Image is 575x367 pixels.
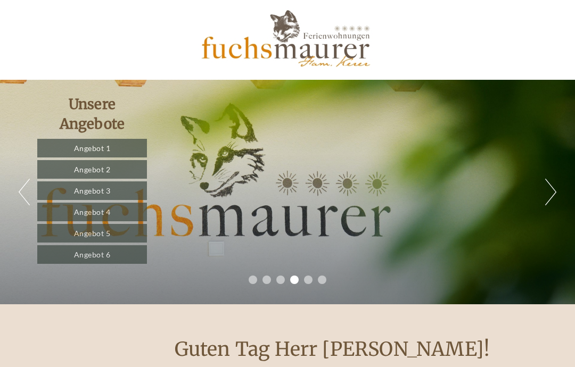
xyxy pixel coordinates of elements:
div: Unsere Angebote [37,94,147,134]
h1: Guten Tag Herr [PERSON_NAME]! [175,339,490,360]
span: Angebot 3 [74,186,111,195]
span: Angebot 1 [74,144,111,153]
button: Next [545,179,556,205]
button: Previous [19,179,30,205]
span: Angebot 4 [74,207,111,216]
span: Angebot 2 [74,165,111,174]
span: Angebot 5 [74,229,111,238]
span: Angebot 6 [74,250,111,259]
